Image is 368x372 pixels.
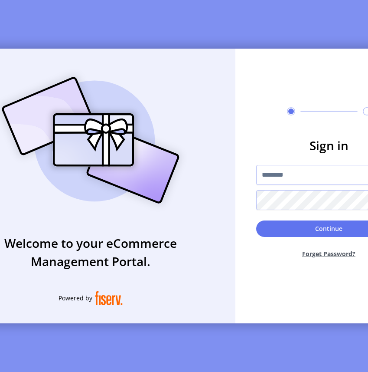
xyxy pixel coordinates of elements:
span: Powered by [59,293,92,303]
